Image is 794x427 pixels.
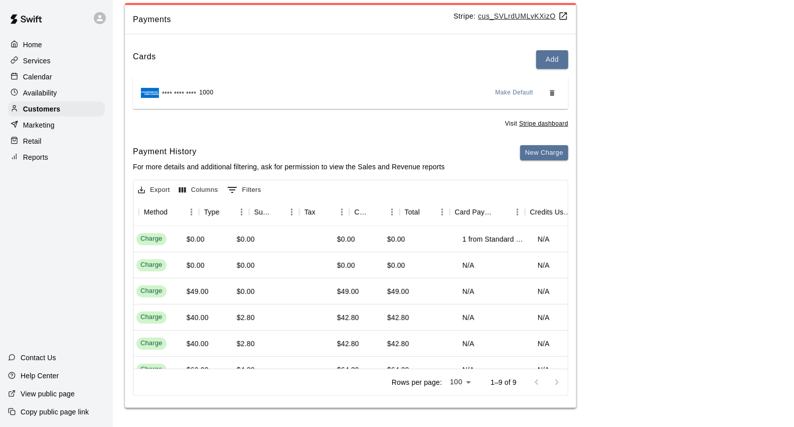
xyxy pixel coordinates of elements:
[237,286,255,296] div: $0.00
[525,198,600,226] div: Credits Used
[8,101,105,117] a: Customers
[392,377,442,387] p: Rows per page:
[387,365,409,375] div: $64.20
[8,69,105,84] a: Calendar
[237,365,255,375] div: $4.20
[225,182,264,198] button: Show filters
[387,286,409,296] div: $49.00
[387,260,405,270] div: $0.00
[519,120,568,127] u: Stripe dashboard
[237,339,255,349] div: $2.80
[530,198,571,226] div: Credits Used
[8,150,105,165] a: Reports
[23,88,57,98] p: Availability
[21,353,56,363] p: Contact Us
[462,339,474,349] div: N/A
[187,365,209,375] div: $60.00
[187,312,209,323] div: $40.00
[538,260,550,270] div: N/A
[315,205,330,219] button: Sort
[337,365,359,375] div: $64.20
[140,286,163,296] div: Charge
[387,234,405,244] div: $0.00
[21,407,89,417] p: Copy public page link
[337,260,355,270] div: $0.00
[538,365,550,375] div: N/A
[337,234,355,244] div: $0.00
[140,234,163,244] div: Charge
[462,312,474,323] div: N/A
[8,134,105,149] a: Retail
[455,198,496,226] div: Card Payment
[21,389,75,399] p: View public page
[519,120,568,127] a: You don't have the permission to visit the Stripe dashboard
[496,205,510,219] button: Sort
[462,260,474,270] div: N/A
[446,375,474,389] div: 100
[492,85,538,101] button: Make Default
[371,205,385,219] button: Sort
[187,339,209,349] div: $40.00
[220,205,234,219] button: Sort
[187,260,205,270] div: $0.00
[462,234,528,244] div: 1 from Standard Golf Membership
[140,260,163,270] div: Charge
[462,365,474,375] div: N/A
[8,85,105,100] div: Availability
[59,198,139,226] div: Service
[538,234,550,244] div: N/A
[462,286,474,296] div: N/A
[8,118,105,133] a: Marketing
[453,11,568,22] p: Stripe:
[23,136,42,146] p: Retail
[405,198,420,226] div: Total
[140,365,163,374] div: Charge
[133,50,156,69] h6: Cards
[355,198,371,226] div: Custom Fee
[435,204,450,220] button: Menu
[141,88,159,98] img: Credit card brand logo
[420,205,434,219] button: Sort
[23,72,52,82] p: Calendar
[385,204,400,220] button: Menu
[184,204,199,220] button: Menu
[8,53,105,68] a: Services
[538,312,550,323] div: N/A
[187,286,209,296] div: $49.00
[133,13,453,26] span: Payments
[249,198,299,226] div: Subtotal
[538,339,550,349] div: N/A
[23,152,48,162] p: Reports
[133,162,445,172] p: For more details and additional filtering, ask for permission to view the Sales and Revenue reports
[168,205,182,219] button: Sort
[270,205,284,219] button: Sort
[496,88,534,98] span: Make Default
[544,85,560,101] button: Remove
[304,198,315,226] div: Tax
[8,37,105,52] div: Home
[350,198,400,226] div: Custom Fee
[505,119,568,129] span: Visit
[140,312,163,322] div: Charge
[284,204,299,220] button: Menu
[139,198,199,226] div: Method
[23,120,55,130] p: Marketing
[335,204,350,220] button: Menu
[237,234,255,244] div: $0.00
[135,182,173,198] button: Export
[337,339,359,349] div: $42.80
[199,88,213,98] span: 1000
[450,198,525,226] div: Card Payment
[177,182,221,198] button: Select columns
[478,12,568,20] a: cus_SVLrdUMLvKXizO
[337,312,359,323] div: $42.80
[199,198,249,226] div: Type
[387,339,409,349] div: $42.80
[510,204,525,220] button: Menu
[254,198,270,226] div: Subtotal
